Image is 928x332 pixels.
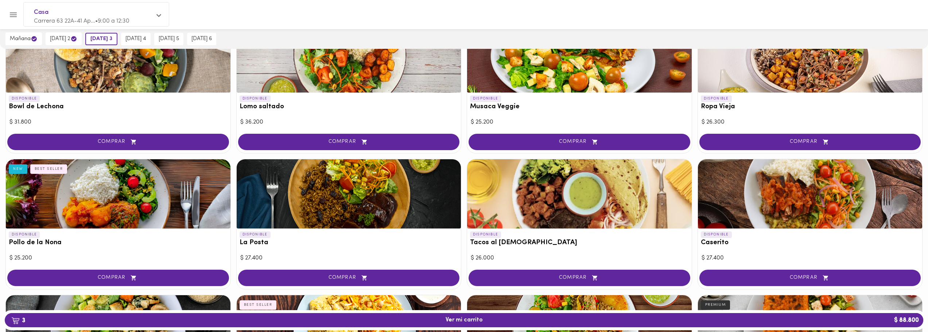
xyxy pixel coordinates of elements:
p: DISPONIBLE [701,95,732,102]
p: DISPONIBLE [240,95,271,102]
div: $ 25.200 [471,118,688,126]
span: COMPRAR [16,139,220,145]
div: $ 27.400 [702,254,919,262]
span: COMPRAR [247,275,451,281]
button: COMPRAR [699,134,921,150]
h3: Ropa Vieja [701,103,920,111]
button: [DATE] 2 [46,32,82,45]
button: COMPRAR [469,270,690,286]
button: [DATE] 6 [187,33,216,45]
span: COMPRAR [478,139,681,145]
p: DISPONIBLE [9,231,40,238]
h3: Tacos al [DEMOGRAPHIC_DATA] [470,239,689,247]
h3: Pollo de la Nona [9,239,228,247]
div: $ 26.300 [702,118,919,126]
p: DISPONIBLE [9,95,40,102]
span: mañana [10,35,38,42]
div: $ 31.800 [9,118,227,126]
span: COMPRAR [478,275,681,281]
div: $ 36.200 [240,118,458,126]
span: [DATE] 6 [191,36,212,42]
button: [DATE] 5 [154,33,183,45]
iframe: Messagebird Livechat Widget [886,290,921,325]
div: $ 26.000 [471,254,688,262]
button: COMPRAR [469,134,690,150]
span: COMPRAR [247,139,451,145]
span: Carrera 63 22A-41 Ap... • 9:00 a 12:30 [34,18,129,24]
span: [DATE] 3 [90,36,112,42]
p: DISPONIBLE [240,231,271,238]
span: Ver mi carrito [446,317,483,324]
span: [DATE] 2 [50,35,77,42]
span: Casa [34,8,151,17]
h3: Musaca Veggie [470,103,689,111]
span: [DATE] 4 [125,36,146,42]
b: 3 [7,316,30,325]
div: Musaca Veggie [467,23,692,93]
h3: Caserito [701,239,920,247]
div: $ 25.200 [9,254,227,262]
button: [DATE] 3 [85,33,117,45]
div: Ropa Vieja [698,23,923,93]
button: COMPRAR [699,270,921,286]
div: Pollo de la Nona [6,159,230,229]
div: La Posta [237,159,461,229]
h3: Lomo saltado [240,103,458,111]
button: COMPRAR [7,134,229,150]
button: COMPRAR [238,270,460,286]
span: [DATE] 5 [159,36,179,42]
div: $ 27.400 [240,254,458,262]
span: COMPRAR [708,275,912,281]
div: PREMIUM [701,300,730,310]
p: DISPONIBLE [470,95,501,102]
img: cart.png [11,317,20,324]
div: NEW [9,164,27,174]
button: COMPRAR [238,134,460,150]
div: Lomo saltado [237,23,461,93]
p: DISPONIBLE [701,231,732,238]
div: Bowl de Lechona [6,23,230,93]
div: BEST SELLER [240,300,277,310]
p: DISPONIBLE [470,231,501,238]
button: COMPRAR [7,270,229,286]
div: Caserito [698,159,923,229]
div: BEST SELLER [30,164,67,174]
button: mañana [5,32,42,45]
button: Menu [4,6,22,24]
button: 3Ver mi carrito$ 88.800 [5,313,923,327]
h3: Bowl de Lechona [9,103,228,111]
div: Tacos al Pastor [467,159,692,229]
span: COMPRAR [16,275,220,281]
button: [DATE] 4 [121,33,151,45]
span: COMPRAR [708,139,912,145]
h3: La Posta [240,239,458,247]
